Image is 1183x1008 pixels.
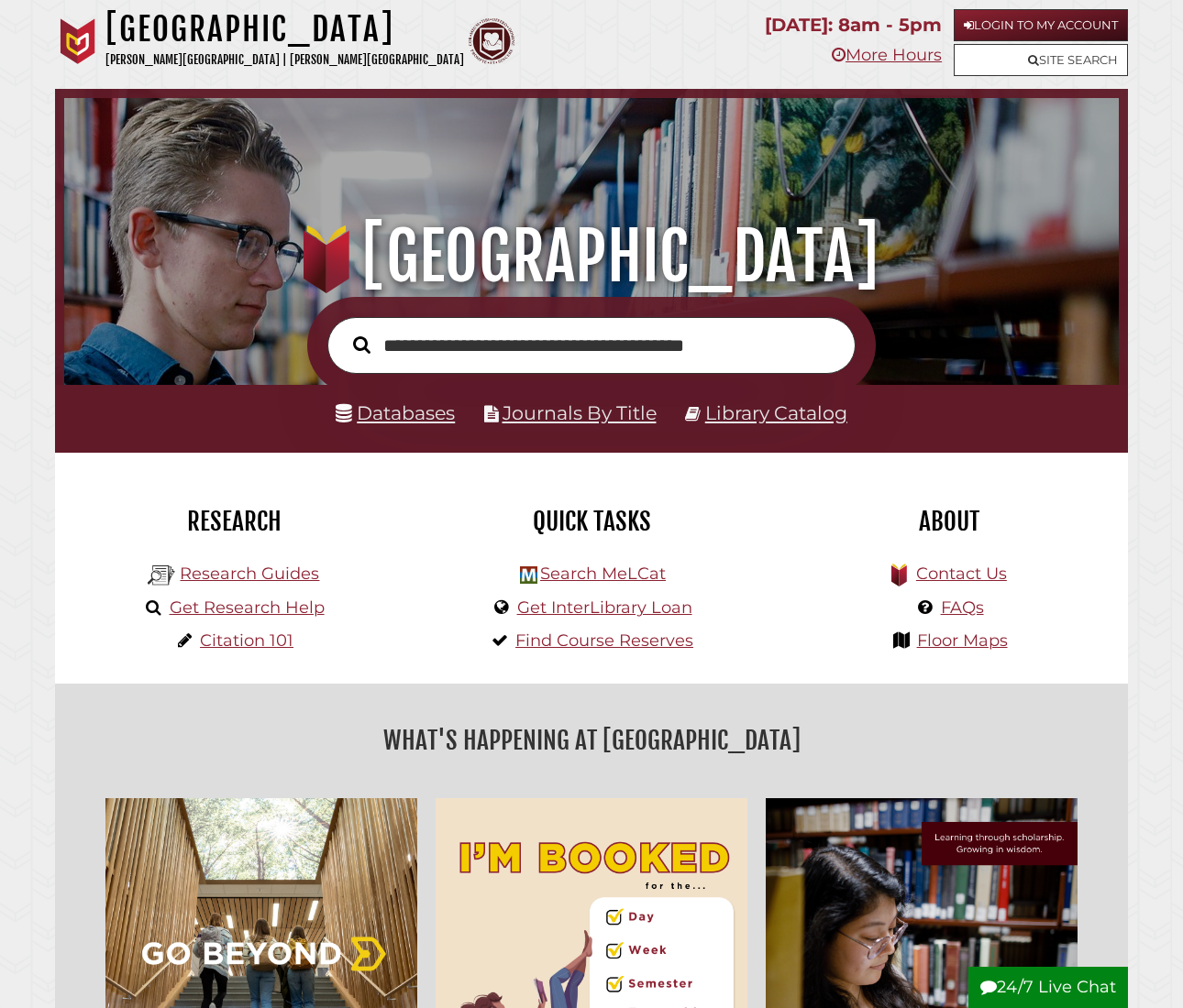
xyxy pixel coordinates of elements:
[954,9,1128,41] a: Login to My Account
[105,9,464,49] h1: [GEOGRAPHIC_DATA]
[105,49,464,71] p: [PERSON_NAME][GEOGRAPHIC_DATA] | [PERSON_NAME][GEOGRAPHIC_DATA]
[954,44,1128,76] a: Site Search
[917,630,1008,651] a: Floor Maps
[469,18,514,64] img: Calvin Theological Seminary
[344,331,380,357] button: Search
[170,597,325,618] a: Get Research Help
[69,719,1114,761] h2: What's Happening at [GEOGRAPHIC_DATA]
[148,562,175,589] img: Hekman Library Logo
[200,630,293,651] a: Citation 101
[517,597,692,618] a: Get InterLibrary Loan
[941,597,984,618] a: FAQs
[353,335,370,355] i: Search
[82,216,1100,297] h1: [GEOGRAPHIC_DATA]
[705,401,847,424] a: Library Catalog
[180,564,319,584] a: Research Guides
[426,506,757,537] h2: Quick Tasks
[540,564,666,584] a: Search MeLCat
[55,18,101,64] img: Calvin University
[503,401,657,424] a: Journals By Title
[520,566,537,584] img: Hekman Library Logo
[832,45,942,65] a: More Hours
[69,506,399,537] h2: Research
[916,564,1007,584] a: Contact Us
[765,9,942,41] p: [DATE]: 8am - 5pm
[784,506,1114,537] h2: About
[515,630,693,651] a: Find Course Reserves
[336,401,455,424] a: Databases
